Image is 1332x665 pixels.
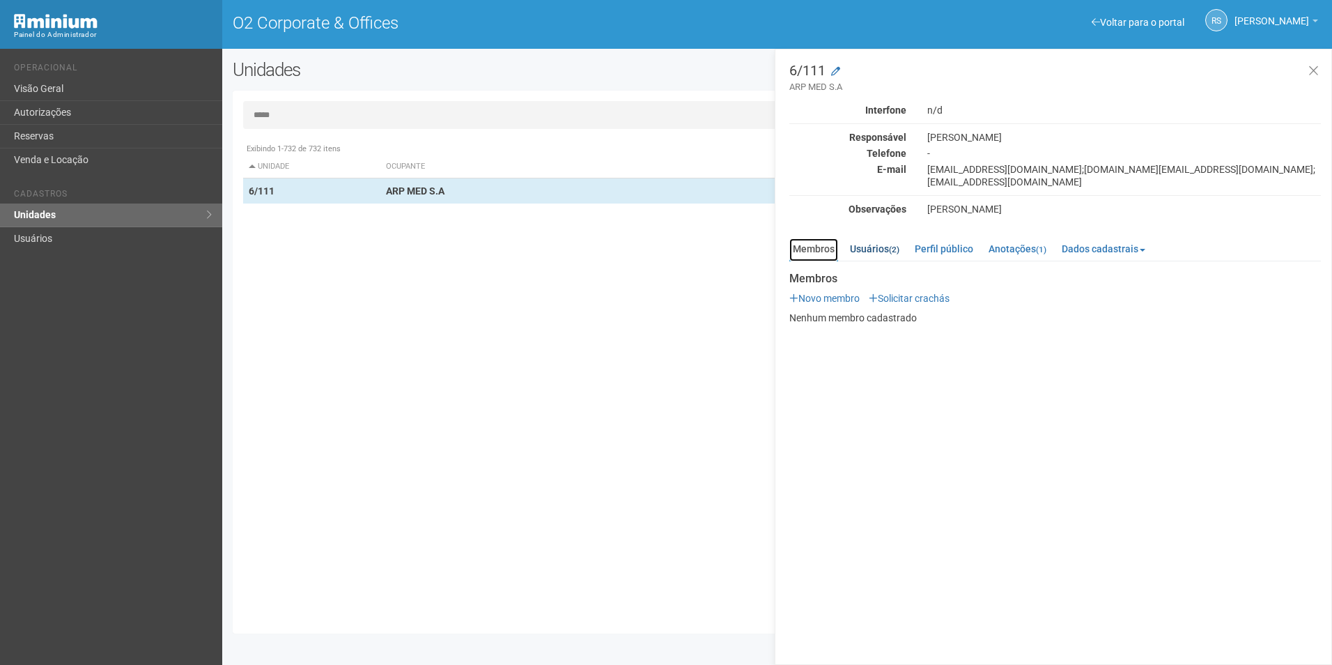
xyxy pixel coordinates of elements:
[789,63,1321,93] h3: 6/111
[779,203,917,215] div: Observações
[789,238,838,261] a: Membros
[789,293,860,304] a: Novo membro
[917,163,1331,188] div: [EMAIL_ADDRESS][DOMAIN_NAME];[DOMAIN_NAME][EMAIL_ADDRESS][DOMAIN_NAME]; [EMAIL_ADDRESS][DOMAIN_NAME]
[380,155,851,178] th: Ocupante: activate to sort column ascending
[1036,245,1046,254] small: (1)
[789,273,1321,285] strong: Membros
[985,238,1050,259] a: Anotações(1)
[249,185,274,197] strong: 6/111
[846,238,903,259] a: Usuários(2)
[14,63,212,77] li: Operacional
[789,81,1321,93] small: ARP MED S.A
[869,293,950,304] a: Solicitar crachás
[243,155,380,178] th: Unidade: activate to sort column descending
[889,245,899,254] small: (2)
[911,238,977,259] a: Perfil público
[1092,17,1184,28] a: Voltar para o portal
[1205,9,1228,31] a: RS
[779,163,917,176] div: E-mail
[779,147,917,160] div: Telefone
[779,131,917,144] div: Responsável
[917,203,1331,215] div: [PERSON_NAME]
[1234,17,1318,29] a: [PERSON_NAME]
[779,104,917,116] div: Interfone
[14,29,212,41] div: Painel do Administrador
[917,131,1331,144] div: [PERSON_NAME]
[831,65,840,79] a: Modificar a unidade
[14,189,212,204] li: Cadastros
[386,185,444,197] strong: ARP MED S.A
[917,104,1331,116] div: n/d
[14,14,98,29] img: Minium
[243,143,1311,155] div: Exibindo 1-732 de 732 itens
[1058,238,1149,259] a: Dados cadastrais
[789,312,1321,324] p: Nenhum membro cadastrado
[917,147,1331,160] div: -
[233,14,767,32] h1: O2 Corporate & Offices
[1234,2,1309,26] span: Rayssa Soares Ribeiro
[233,59,674,80] h2: Unidades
